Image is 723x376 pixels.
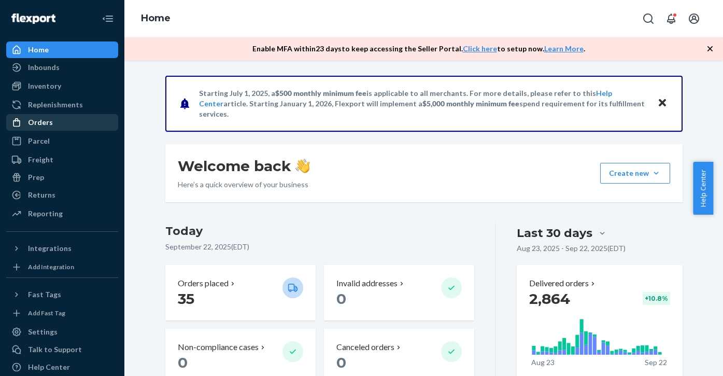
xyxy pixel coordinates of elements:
[6,205,118,222] a: Reporting
[28,62,60,73] div: Inbounds
[6,341,118,358] button: Talk to Support
[336,341,394,353] p: Canceled orders
[28,208,63,219] div: Reporting
[600,163,670,184] button: Create new
[336,277,398,289] p: Invalid addresses
[336,354,346,371] span: 0
[178,354,188,371] span: 0
[6,114,118,131] a: Orders
[6,307,118,319] a: Add Fast Tag
[97,8,118,29] button: Close Navigation
[661,8,682,29] button: Open notifications
[6,96,118,113] a: Replenishments
[422,99,519,108] span: $5,000 monthly minimum fee
[517,225,592,241] div: Last 30 days
[531,357,555,368] p: Aug 23
[6,151,118,168] a: Freight
[37,7,58,17] span: Chat
[6,78,118,94] a: Inventory
[133,4,179,34] ol: breadcrumbs
[6,359,118,375] a: Help Center
[28,344,82,355] div: Talk to Support
[28,309,65,317] div: Add Fast Tag
[638,8,659,29] button: Open Search Box
[28,327,58,337] div: Settings
[684,8,704,29] button: Open account menu
[275,89,366,98] span: $500 monthly minimum fee
[178,290,194,308] span: 35
[529,290,570,308] span: 2,864
[6,286,118,303] button: Fast Tags
[28,136,50,146] div: Parcel
[165,265,316,321] button: Orders placed 35
[252,44,585,54] p: Enable MFA within 23 days to keep accessing the Seller Portal. to setup now. .
[6,324,118,340] a: Settings
[6,133,118,149] a: Parcel
[28,155,53,165] div: Freight
[178,277,229,289] p: Orders placed
[141,12,171,24] a: Home
[165,223,475,240] h3: Today
[28,172,44,183] div: Prep
[28,362,70,372] div: Help Center
[199,88,647,119] p: Starting July 1, 2025, a is applicable to all merchants. For more details, please refer to this a...
[178,157,310,175] h1: Welcome back
[643,292,670,305] div: + 10.8 %
[165,242,475,252] p: September 22, 2025 ( EDT )
[28,81,61,91] div: Inventory
[11,13,55,24] img: Flexport logo
[28,262,74,271] div: Add Integration
[295,159,310,173] img: hand-wave emoji
[6,41,118,58] a: Home
[693,162,713,215] button: Help Center
[6,59,118,76] a: Inbounds
[178,341,259,353] p: Non-compliance cases
[28,190,55,200] div: Returns
[6,187,118,203] a: Returns
[28,45,49,55] div: Home
[645,357,667,368] p: Sep 22
[6,169,118,186] a: Prep
[336,290,346,308] span: 0
[517,243,626,254] p: Aug 23, 2025 - Sep 22, 2025 ( EDT )
[178,179,310,190] p: Here’s a quick overview of your business
[28,100,83,110] div: Replenishments
[6,261,118,273] a: Add Integration
[656,96,669,111] button: Close
[324,265,474,321] button: Invalid addresses 0
[544,44,584,53] a: Learn More
[28,117,53,128] div: Orders
[6,240,118,257] button: Integrations
[529,277,597,289] button: Delivered orders
[28,289,61,300] div: Fast Tags
[463,44,497,53] a: Click here
[28,243,72,254] div: Integrations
